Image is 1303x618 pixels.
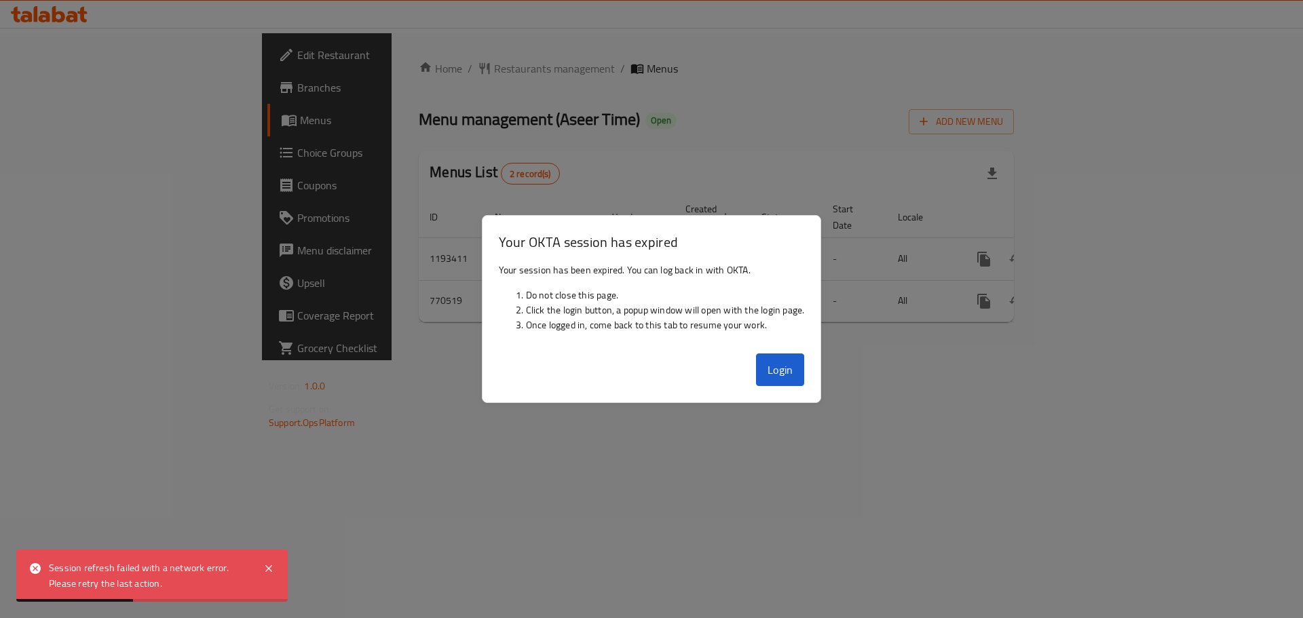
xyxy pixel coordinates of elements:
[756,353,805,386] button: Login
[526,303,805,317] li: Click the login button, a popup window will open with the login page.
[526,288,805,303] li: Do not close this page.
[499,232,805,252] h3: Your OKTA session has expired
[526,317,805,332] li: Once logged in, come back to this tab to resume your work.
[483,257,821,348] div: Your session has been expired. You can log back in with OKTA.
[49,560,250,591] div: Session refresh failed with a network error. Please retry the last action.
